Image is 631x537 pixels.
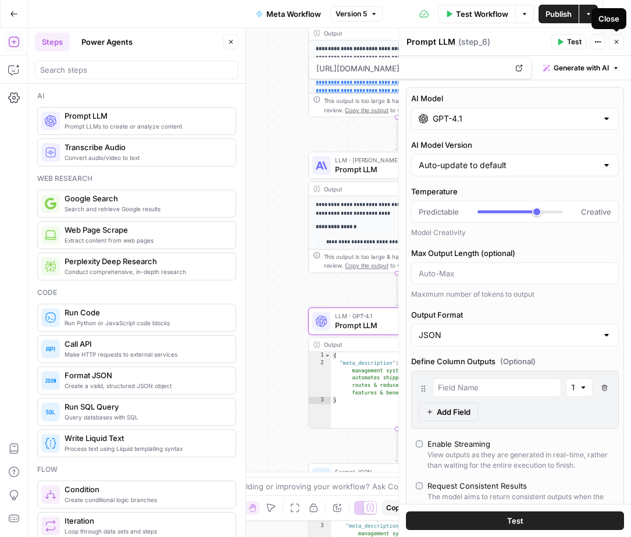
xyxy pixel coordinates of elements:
[65,495,226,504] span: Create conditional logic branches
[35,33,70,51] button: Steps
[37,464,236,475] div: Flow
[539,61,624,76] button: Generate with AI
[419,206,459,218] span: Predictable
[65,267,226,276] span: Conduct comprehensive, in-depth research
[65,483,226,495] span: Condition
[416,482,423,489] input: Request Consistent ResultsThe model aims to return consistent outputs when the same inputs are us...
[427,480,527,492] div: Request Consistent Results
[65,527,226,536] span: Loop through data sets and steps
[419,329,597,341] input: JSON
[500,355,536,367] span: (Optional)
[65,338,226,350] span: Call API
[309,397,331,404] div: 3
[37,173,236,184] div: Web research
[438,382,556,393] input: Field Name
[345,106,388,113] span: Copy the output
[65,432,226,444] span: Write Liquid Text
[539,5,579,23] button: Publish
[37,287,236,298] div: Code
[456,8,508,20] span: Test Workflow
[37,91,236,101] div: Ai
[411,247,619,259] label: Max Output Length (optional)
[546,8,572,20] span: Publish
[324,252,481,271] div: This output is too large & has been abbreviated for review. to view the full content.
[40,64,233,76] input: Search steps
[324,184,454,194] div: Output
[335,163,454,175] span: Prompt LLM
[324,96,481,115] div: This output is too large & has been abbreviated for review. to view the full content.
[65,401,226,412] span: Run SQL Query
[335,467,454,476] span: Format JSON
[65,236,226,245] span: Extract content from web pages
[382,500,408,515] button: Copy
[399,56,631,80] div: Write your prompt
[335,319,454,331] span: Prompt LLM
[427,450,614,471] div: View outputs as they are generated in real-time, rather than waiting for the entire execution to ...
[433,113,597,125] input: Select a model
[309,360,331,397] div: 2
[65,369,226,381] span: Format JSON
[581,206,611,218] span: Creative
[65,412,226,422] span: Query databases with SQL
[554,63,609,73] span: Generate with AI
[330,6,383,22] button: Version 5
[74,33,140,51] button: Power Agents
[65,224,226,236] span: Web Page Scrape
[65,122,226,131] span: Prompt LLMs to create or analyze content
[411,186,619,197] label: Temperature
[65,350,226,359] span: Make HTTP requests to external services
[336,9,367,19] span: Version 5
[571,382,575,393] input: Text
[345,262,388,269] span: Copy the output
[65,307,226,318] span: Run Code
[411,289,619,300] div: Maximum number of tokens to output
[507,515,523,527] span: Test
[406,511,624,530] button: Test
[65,444,226,453] span: Process text using Liquid templating syntax
[314,58,509,79] span: [URL][DOMAIN_NAME]
[427,492,614,513] div: The model aims to return consistent outputs when the same inputs are used repeatedly.
[386,503,404,513] span: Copy
[65,318,226,328] span: Run Python or JavaScript code blocks
[438,5,515,23] button: Test Workflow
[325,352,331,360] span: Toggle code folding, rows 1 through 3
[65,110,226,122] span: Prompt LLM
[65,515,226,527] span: Iteration
[411,227,619,238] div: Model Creativity
[411,93,619,104] label: AI Model
[266,8,321,20] span: Meta Workflow
[309,352,331,360] div: 1
[65,153,226,162] span: Convert audio/video to text
[65,141,226,153] span: Transcribe Audio
[407,36,455,48] textarea: Prompt LLM
[308,307,486,429] div: LLM · GPT-4.1Prompt LLMStep 6Output{ "meta_description":"A transportation management system (TMS)...
[551,34,587,49] button: Test
[324,340,454,350] div: Output
[567,37,582,47] span: Test
[416,440,423,447] input: Enable StreamingView outputs as they are generated in real-time, rather than waiting for the enti...
[335,156,454,165] span: LLM · [PERSON_NAME] 4
[65,381,226,390] span: Create a valid, structured JSON object
[65,204,226,214] span: Search and retrieve Google results
[411,309,619,321] label: Output Format
[419,403,478,421] button: Add Field
[65,193,226,204] span: Google Search
[419,268,611,279] input: Auto-Max
[437,406,470,418] span: Add Field
[411,139,619,151] label: AI Model Version
[335,311,454,321] span: LLM · GPT-4.1
[419,159,597,171] input: Auto-update to default
[427,438,490,450] div: Enable Streaming
[249,5,328,23] button: Meta Workflow
[411,355,619,367] label: Define Column Outputs
[65,255,226,267] span: Perplexity Deep Research
[324,29,454,38] div: Output
[458,36,490,48] span: ( step_6 )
